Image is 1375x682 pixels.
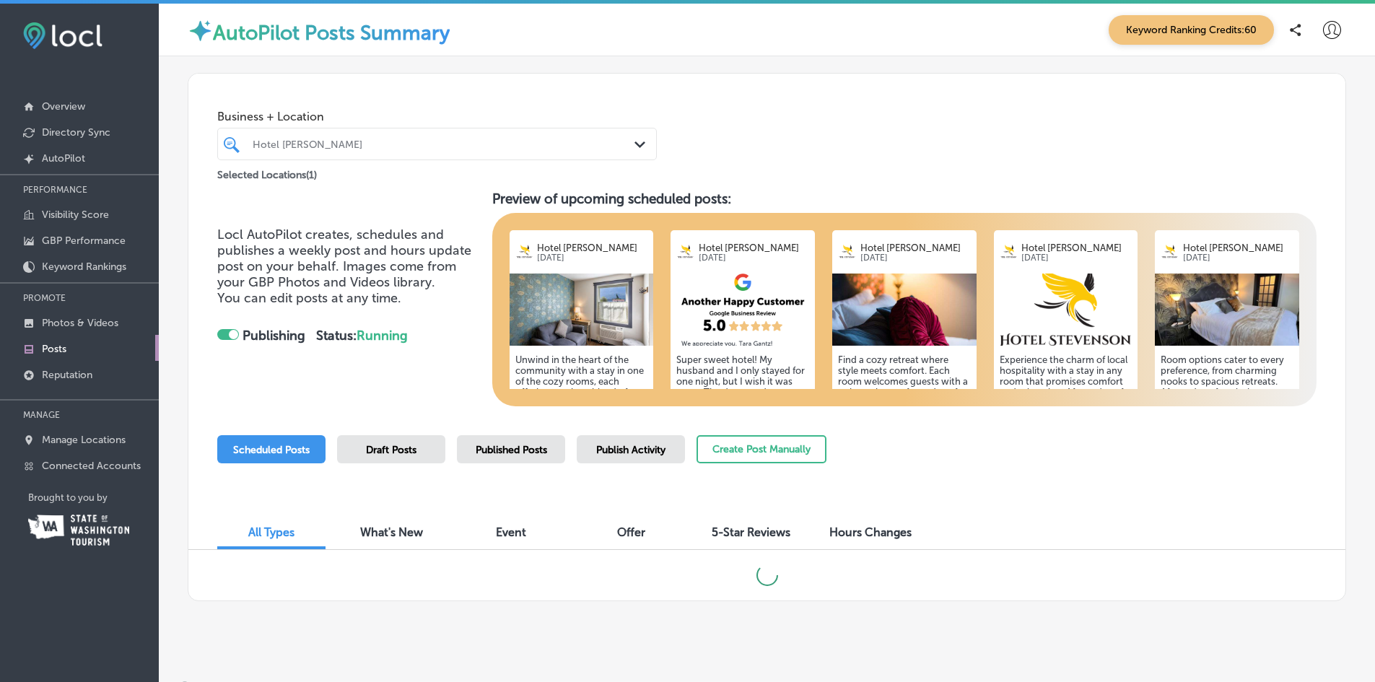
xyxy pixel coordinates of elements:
img: logo [676,243,694,261]
span: Hours Changes [829,525,912,539]
span: Draft Posts [366,444,416,456]
p: AutoPilot [42,152,85,165]
span: What's New [360,525,423,539]
p: Directory Sync [42,126,110,139]
h5: Unwind in the heart of the community with a stay in one of the cozy rooms, each offering a unique... [515,354,648,506]
p: Hotel [PERSON_NAME] [1021,242,1132,253]
button: Create Post Manually [697,435,826,463]
strong: Publishing [243,328,305,344]
img: fda3e92497d09a02dc62c9cd864e3231.png [23,22,102,49]
p: Overview [42,100,85,113]
img: autopilot-icon [188,18,213,43]
p: Selected Locations ( 1 ) [217,163,317,181]
p: Reputation [42,369,92,381]
img: 1747938414e68988cf-626b-4586-88a3-4f4ab31afddc_2023-04-14.jpg [1155,274,1299,346]
span: All Types [248,525,294,539]
h5: Find a cozy retreat where style meets comfort. Each room welcomes guests with a unique charm afte... [838,354,971,484]
h5: Super sweet hotel! My husband and I only stayed for one night, but I wish it was more. The decor ... [676,354,809,517]
img: 1747938435bb4ef7cb-97bf-4297-8532-274239ffdd13_283647943_382427240606618_7555760005718574685_n.jpg [832,274,977,346]
p: Hotel [PERSON_NAME] [860,242,971,253]
p: [DATE] [1021,253,1132,263]
img: logo [1161,243,1179,261]
div: Hotel [PERSON_NAME] [253,138,636,150]
span: Publish Activity [596,444,665,456]
span: Scheduled Posts [233,444,310,456]
img: Washington Tourism [28,515,129,546]
p: Manage Locations [42,434,126,446]
h5: Room options cater to every preference, from charming nooks to spacious retreats. After a day of ... [1161,354,1293,517]
img: logo [515,243,533,261]
img: 174793845072f53a19-6a9e-4745-b2b4-592f060f407c_2022-03-24.png [994,274,1138,346]
p: Posts [42,343,66,355]
p: [DATE] [860,253,971,263]
img: logo [1000,243,1018,261]
img: 431f92ff-40ee-4446-b330-502e054078d1Rm3HS202508-1007.jpg [510,274,654,346]
p: Hotel [PERSON_NAME] [537,242,647,253]
p: Photos & Videos [42,317,118,329]
p: Hotel [PERSON_NAME] [1183,242,1293,253]
span: Business + Location [217,110,657,123]
p: Brought to you by [28,492,159,503]
p: GBP Performance [42,235,126,247]
span: Offer [617,525,645,539]
img: logo [838,243,856,261]
p: Visibility Score [42,209,109,221]
h5: Experience the charm of local hospitality with a stay in any room that promises comfort and relax... [1000,354,1132,517]
span: Event [496,525,526,539]
strong: Status: [316,328,408,344]
label: AutoPilot Posts Summary [213,21,450,45]
img: cdebae6f-b32f-41af-9788-96a3dd00b57d.png [671,274,815,346]
p: Connected Accounts [42,460,141,472]
span: Running [357,328,408,344]
p: Hotel [PERSON_NAME] [699,242,809,253]
h3: Preview of upcoming scheduled posts: [492,191,1317,207]
span: Locl AutoPilot creates, schedules and publishes a weekly post and hours update post on your behal... [217,227,471,290]
span: Published Posts [476,444,547,456]
p: [DATE] [699,253,809,263]
p: Keyword Rankings [42,261,126,273]
span: You can edit posts at any time. [217,290,401,306]
span: 5-Star Reviews [712,525,790,539]
span: Keyword Ranking Credits: 60 [1109,15,1274,45]
p: [DATE] [1183,253,1293,263]
p: [DATE] [537,253,647,263]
